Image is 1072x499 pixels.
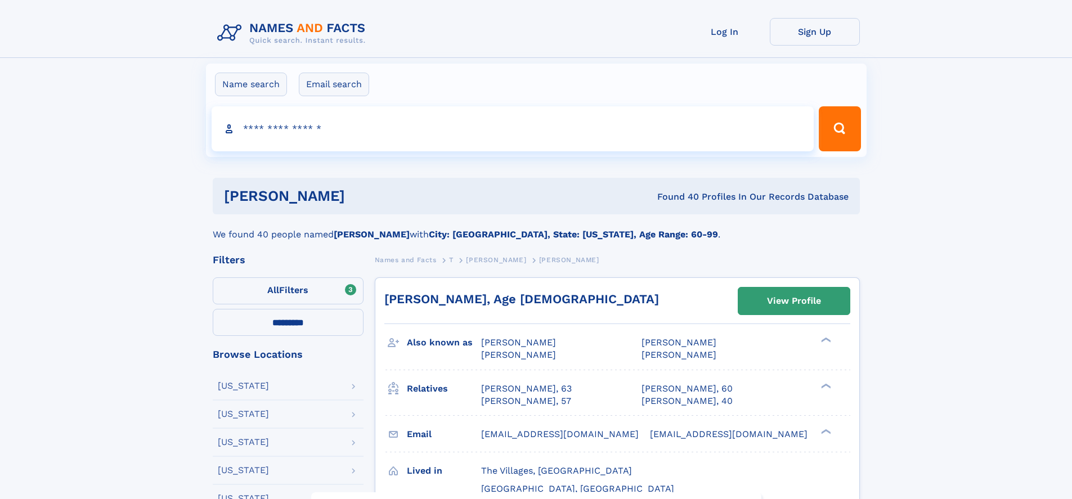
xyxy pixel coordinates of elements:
[267,285,279,295] span: All
[213,349,364,359] div: Browse Locations
[384,292,659,306] a: [PERSON_NAME], Age [DEMOGRAPHIC_DATA]
[407,461,481,480] h3: Lived in
[449,253,454,267] a: T
[466,256,526,264] span: [PERSON_NAME]
[818,428,832,435] div: ❯
[539,256,599,264] span: [PERSON_NAME]
[218,438,269,447] div: [US_STATE]
[213,214,860,241] div: We found 40 people named with .
[375,253,437,267] a: Names and Facts
[642,337,716,348] span: [PERSON_NAME]
[738,287,850,314] a: View Profile
[218,381,269,390] div: [US_STATE]
[215,73,287,96] label: Name search
[407,425,481,444] h3: Email
[642,395,733,407] a: [PERSON_NAME], 40
[642,383,733,395] a: [PERSON_NAME], 60
[501,191,849,203] div: Found 40 Profiles In Our Records Database
[642,349,716,360] span: [PERSON_NAME]
[818,382,832,389] div: ❯
[213,277,364,304] label: Filters
[407,379,481,398] h3: Relatives
[212,106,814,151] input: search input
[481,429,639,439] span: [EMAIL_ADDRESS][DOMAIN_NAME]
[819,106,860,151] button: Search Button
[429,229,718,240] b: City: [GEOGRAPHIC_DATA], State: [US_STATE], Age Range: 60-99
[680,18,770,46] a: Log In
[481,395,571,407] a: [PERSON_NAME], 57
[481,383,572,395] a: [PERSON_NAME], 63
[334,229,410,240] b: [PERSON_NAME]
[213,255,364,265] div: Filters
[218,466,269,475] div: [US_STATE]
[466,253,526,267] a: [PERSON_NAME]
[650,429,808,439] span: [EMAIL_ADDRESS][DOMAIN_NAME]
[818,336,832,344] div: ❯
[481,337,556,348] span: [PERSON_NAME]
[767,288,821,314] div: View Profile
[449,256,454,264] span: T
[224,189,501,203] h1: [PERSON_NAME]
[218,410,269,419] div: [US_STATE]
[299,73,369,96] label: Email search
[481,483,674,494] span: [GEOGRAPHIC_DATA], [GEOGRAPHIC_DATA]
[407,333,481,352] h3: Also known as
[481,465,632,476] span: The Villages, [GEOGRAPHIC_DATA]
[770,18,860,46] a: Sign Up
[213,18,375,48] img: Logo Names and Facts
[481,349,556,360] span: [PERSON_NAME]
